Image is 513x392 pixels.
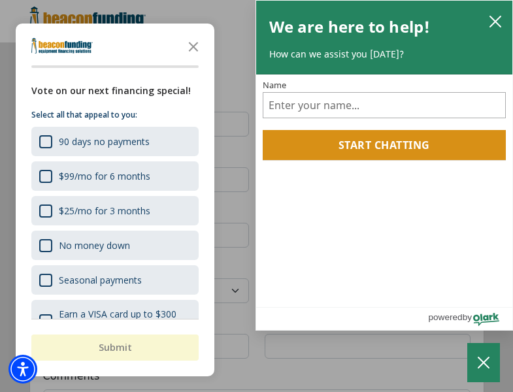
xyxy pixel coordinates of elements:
[485,12,506,30] button: close chatbox
[467,343,500,382] button: Close Chatbox
[463,309,472,325] span: by
[16,24,214,376] div: Survey
[31,231,199,260] div: No money down
[180,33,207,59] button: Close the survey
[263,81,506,90] label: Name
[263,92,506,118] input: Name
[31,335,199,361] button: Submit
[269,48,500,61] p: How can we assist you [DATE]?
[31,265,199,295] div: Seasonal payments
[31,196,199,225] div: $25/mo for 3 months
[59,135,150,148] div: 90 days no payments
[59,308,191,333] div: Earn a VISA card up to $300 for financing
[59,170,150,182] div: $99/mo for 6 months
[428,309,462,325] span: powered
[59,204,150,217] div: $25/mo for 3 months
[8,355,37,384] div: Accessibility Menu
[31,161,199,191] div: $99/mo for 6 months
[31,84,199,98] div: Vote on our next financing special!
[428,308,512,330] a: Powered by Olark
[31,38,93,54] img: Company logo
[59,274,142,286] div: Seasonal payments
[31,300,199,340] div: Earn a VISA card up to $300 for financing
[31,127,199,156] div: 90 days no payments
[263,130,506,160] button: Start chatting
[59,239,130,252] div: No money down
[269,14,431,40] h2: We are here to help!
[31,108,199,122] p: Select all that appeal to you:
